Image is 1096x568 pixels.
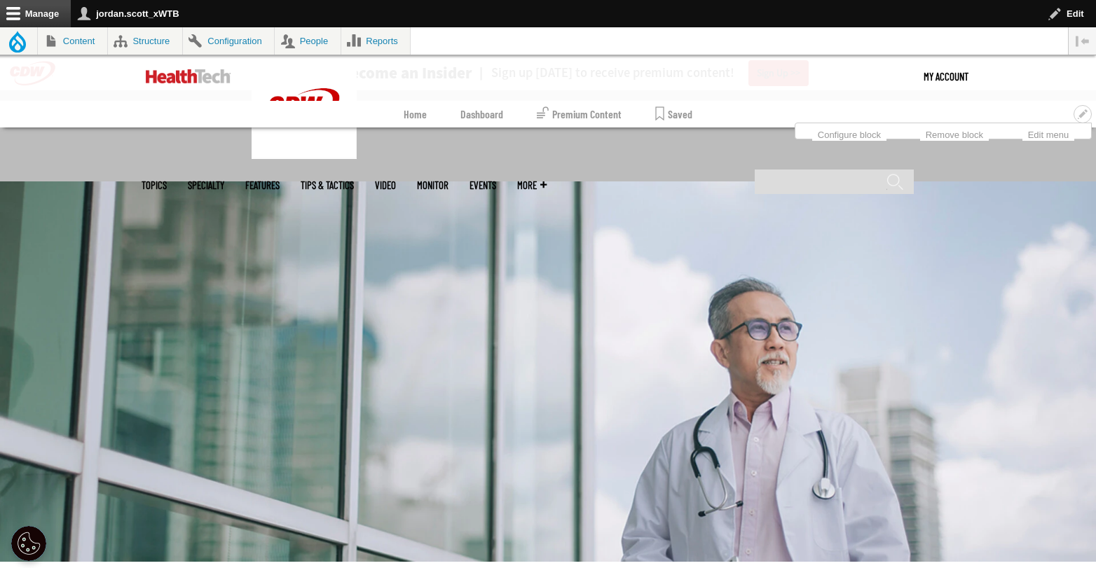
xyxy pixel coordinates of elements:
img: Home [146,69,231,83]
a: Tips & Tactics [301,180,354,191]
a: Premium Content [537,101,622,127]
a: Video [375,180,396,191]
a: Reports [341,27,411,55]
a: MonITor [417,180,448,191]
a: Saved [655,101,692,127]
span: Specialty [188,180,224,191]
a: Events [470,180,496,191]
a: Configure block [812,125,886,141]
a: CDW [252,148,357,162]
div: Cookie Settings [11,526,46,561]
div: User menu [924,55,968,97]
img: Home [252,55,357,159]
button: Vertical orientation [1069,27,1096,55]
a: Home [404,101,427,127]
a: Dashboard [460,101,503,127]
a: My Account [924,55,968,97]
button: Open Insider configuration options [1074,105,1092,123]
a: Features [245,180,280,191]
span: More [517,180,547,191]
a: Remove block [920,125,989,141]
a: Edit menu [1022,125,1074,141]
button: Open Preferences [11,526,46,561]
a: People [275,27,341,55]
a: Structure [108,27,182,55]
a: Configuration [183,27,274,55]
span: Topics [142,180,167,191]
a: Content [38,27,107,55]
